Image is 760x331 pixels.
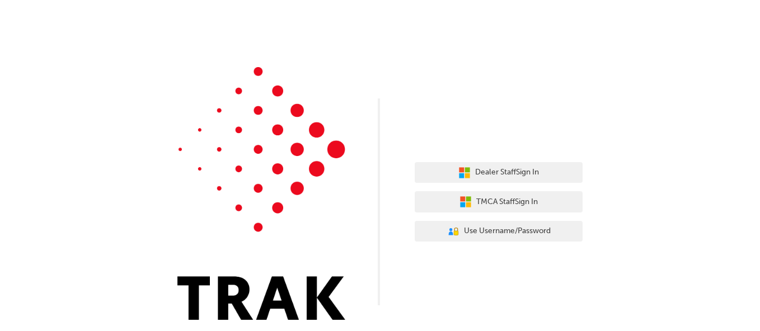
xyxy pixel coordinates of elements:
[415,221,583,242] button: Use Username/Password
[464,225,551,238] span: Use Username/Password
[475,166,539,179] span: Dealer Staff Sign In
[177,67,345,320] img: Trak
[415,162,583,183] button: Dealer StaffSign In
[476,196,538,209] span: TMCA Staff Sign In
[415,191,583,212] button: TMCA StaffSign In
